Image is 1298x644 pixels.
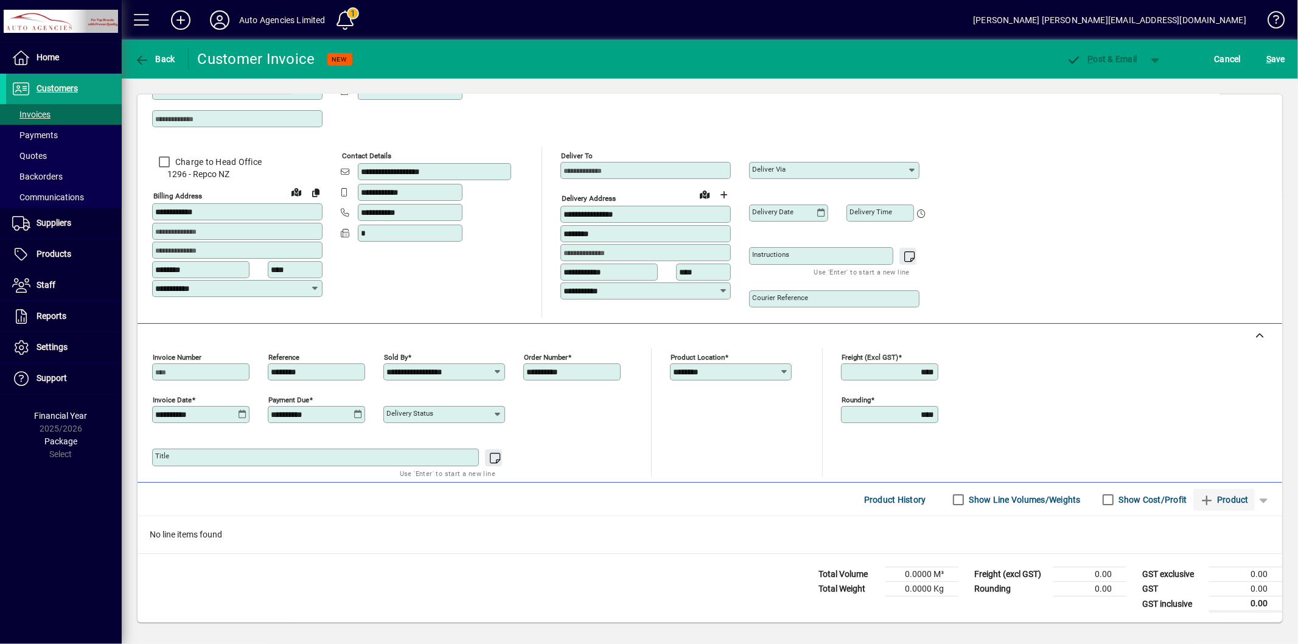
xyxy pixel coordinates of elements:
a: Communications [6,187,122,208]
button: Post & Email [1061,48,1143,70]
button: Choose address [714,185,734,205]
div: Auto Agencies Limited [239,10,326,30]
span: Customers [37,83,78,93]
mat-label: Delivery time [850,208,892,216]
span: ost & Email [1067,54,1137,64]
span: Suppliers [37,218,71,228]
td: GST [1136,582,1209,597]
span: Product [1199,490,1249,509]
a: View on map [695,184,714,204]
td: Total Weight [812,582,885,597]
a: Payments [6,125,122,145]
a: Backorders [6,166,122,187]
label: Show Cost/Profit [1117,494,1187,506]
a: View on map [287,182,306,201]
span: Product History [864,490,926,509]
td: Rounding [968,582,1053,597]
span: Reports [37,311,66,321]
label: Show Line Volumes/Weights [967,494,1081,506]
a: Quotes [6,145,122,166]
td: Freight (excl GST) [968,567,1053,582]
mat-label: Delivery status [386,409,433,418]
a: Support [6,363,122,394]
a: Staff [6,270,122,301]
span: Quotes [12,151,47,161]
mat-label: Title [155,452,169,460]
span: ave [1266,49,1285,69]
span: Financial Year [35,411,88,421]
td: 0.00 [1053,582,1126,597]
mat-label: Deliver via [752,165,786,173]
span: Cancel [1215,49,1241,69]
button: Cancel [1212,48,1244,70]
mat-label: Instructions [752,250,789,259]
a: Suppliers [6,208,122,239]
td: 0.00 [1209,567,1282,582]
td: 0.00 [1209,597,1282,612]
button: Copy to Delivery address [306,183,326,202]
span: S [1266,54,1271,64]
td: 0.0000 Kg [885,582,958,597]
button: Add [161,9,200,31]
span: Back [134,54,175,64]
a: Invoices [6,104,122,125]
a: Knowledge Base [1258,2,1283,42]
mat-label: Reference [268,353,299,362]
span: Products [37,249,71,259]
div: Customer Invoice [198,49,315,69]
span: Home [37,52,59,62]
label: Charge to Head Office [173,156,262,168]
td: Total Volume [812,567,885,582]
span: Communications [12,192,84,202]
mat-label: Courier Reference [752,293,808,302]
span: Settings [37,342,68,352]
mat-label: Payment due [268,396,309,404]
span: Invoices [12,110,51,119]
mat-label: Invoice date [153,396,192,404]
span: Payments [12,130,58,140]
span: NEW [332,55,347,63]
mat-label: Order number [524,353,568,362]
mat-label: Invoice number [153,353,201,362]
a: Home [6,43,122,73]
td: GST inclusive [1136,597,1209,612]
td: 0.00 [1209,582,1282,597]
mat-label: Deliver To [561,152,593,160]
span: Support [37,373,67,383]
mat-label: Freight (excl GST) [842,353,898,362]
td: 0.00 [1053,567,1126,582]
mat-label: Product location [671,353,725,362]
button: Product [1193,489,1255,511]
div: [PERSON_NAME] [PERSON_NAME][EMAIL_ADDRESS][DOMAIN_NAME] [973,10,1246,30]
app-page-header-button: Back [122,48,189,70]
button: Product History [859,489,931,511]
mat-label: Delivery date [752,208,794,216]
mat-hint: Use 'Enter' to start a new line [814,265,910,279]
span: Package [44,436,77,446]
span: Staff [37,280,55,290]
span: 1296 - Repco NZ [152,168,323,181]
span: Backorders [12,172,63,181]
mat-label: Sold by [384,353,408,362]
span: P [1088,54,1094,64]
button: Save [1263,48,1288,70]
td: 0.0000 M³ [885,567,958,582]
mat-label: Rounding [842,396,871,404]
a: Settings [6,332,122,363]
a: Products [6,239,122,270]
button: Profile [200,9,239,31]
td: GST exclusive [1136,567,1209,582]
button: Back [131,48,178,70]
a: Reports [6,301,122,332]
mat-hint: Use 'Enter' to start a new line [400,466,495,480]
div: No line items found [138,516,1282,553]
